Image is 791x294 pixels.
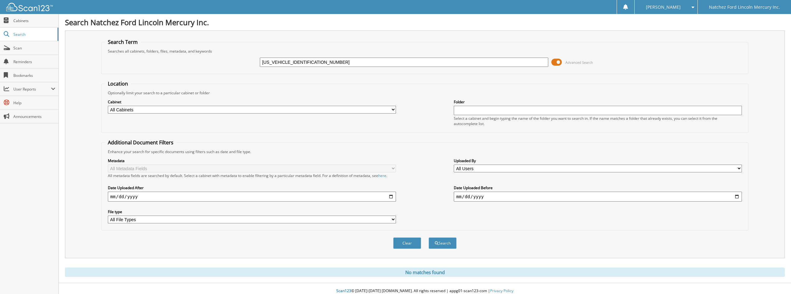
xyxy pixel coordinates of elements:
[13,114,55,119] span: Announcements
[13,45,55,51] span: Scan
[105,80,131,87] legend: Location
[454,158,742,163] label: Uploaded By
[65,17,785,27] h1: Search Natchez Ford Lincoln Mercury Inc.
[108,192,396,202] input: start
[13,32,54,37] span: Search
[105,39,141,45] legend: Search Term
[6,3,53,11] img: scan123-logo-white.svg
[454,192,742,202] input: end
[105,149,745,154] div: Enhance your search for specific documents using filters such as date and file type.
[336,288,351,293] span: Scan123
[646,5,681,9] span: [PERSON_NAME]
[454,185,742,190] label: Date Uploaded Before
[108,173,396,178] div: All metadata fields are searched by default. Select a cabinet with metadata to enable filtering b...
[13,73,55,78] span: Bookmarks
[105,139,177,146] legend: Additional Document Filters
[709,5,780,9] span: Natchez Ford Lincoln Mercury Inc.
[105,90,745,96] div: Optionally limit your search to a particular cabinet or folder
[429,237,457,249] button: Search
[13,100,55,105] span: Help
[565,60,593,65] span: Advanced Search
[393,237,421,249] button: Clear
[108,185,396,190] label: Date Uploaded After
[454,99,742,105] label: Folder
[378,173,386,178] a: here
[105,49,745,54] div: Searches all cabinets, folders, files, metadata, and keywords
[13,18,55,23] span: Cabinets
[108,209,396,214] label: File type
[13,59,55,64] span: Reminders
[108,158,396,163] label: Metadata
[454,116,742,126] div: Select a cabinet and begin typing the name of the folder you want to search in. If the name match...
[108,99,396,105] label: Cabinet
[65,268,785,277] div: No matches found
[490,288,513,293] a: Privacy Policy
[13,86,51,92] span: User Reports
